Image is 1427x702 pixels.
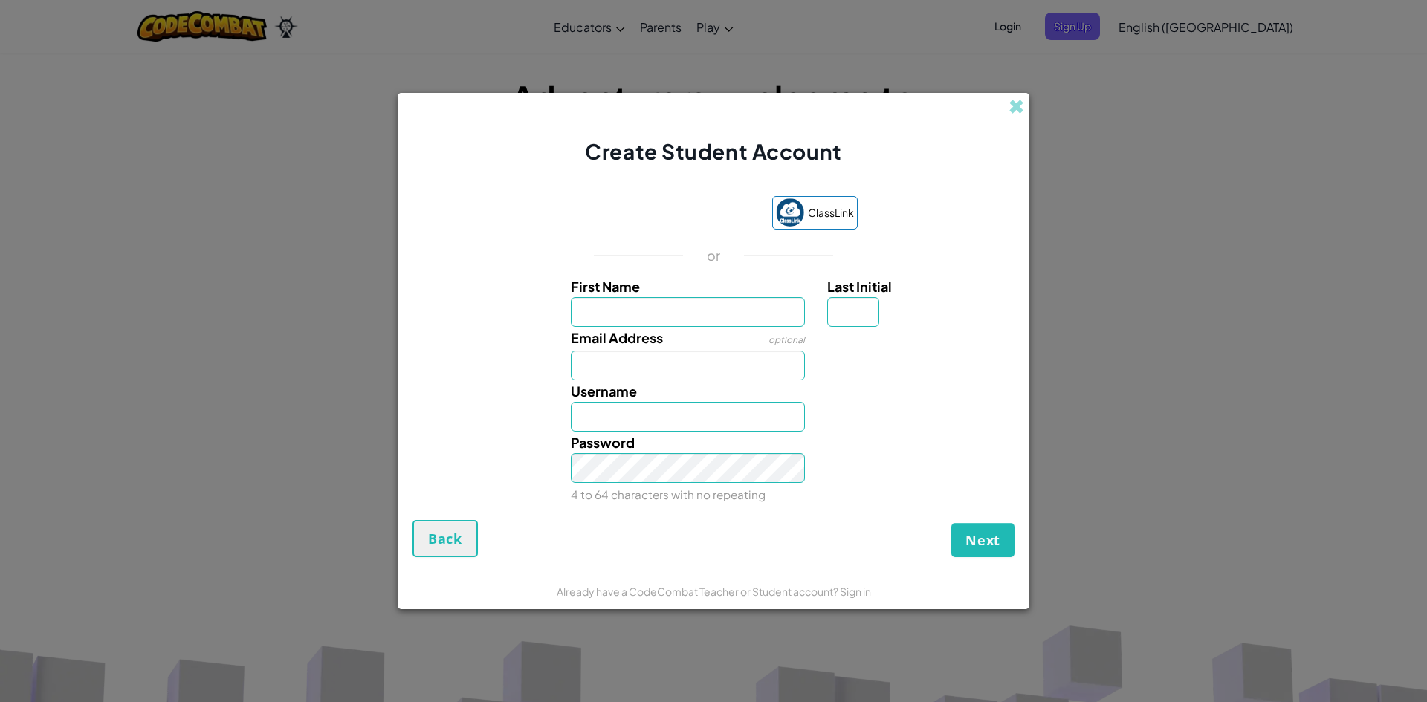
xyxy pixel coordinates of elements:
[951,523,1015,557] button: Next
[557,585,840,598] span: Already have a CodeCombat Teacher or Student account?
[571,329,663,346] span: Email Address
[965,531,1000,549] span: Next
[768,334,805,345] span: optional
[571,383,637,400] span: Username
[412,520,478,557] button: Back
[571,278,640,295] span: First Name
[563,198,765,230] iframe: Sign in with Google Button
[776,198,804,227] img: classlink-logo-small.png
[571,434,635,451] span: Password
[428,530,462,547] span: Back
[827,278,892,295] span: Last Initial
[840,585,871,598] a: Sign in
[707,247,721,264] p: or
[808,202,854,224] span: ClassLink
[571,487,766,501] small: 4 to 64 characters with no repeating
[585,138,841,164] span: Create Student Account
